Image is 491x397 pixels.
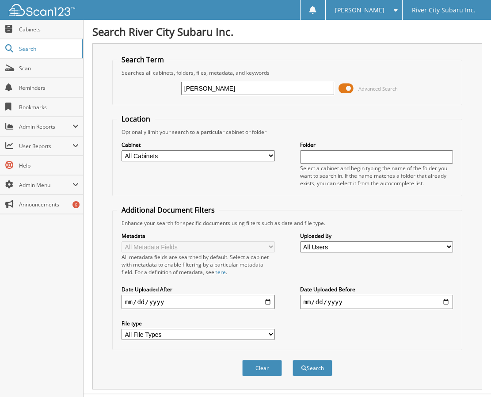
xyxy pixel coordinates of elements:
button: Clear [242,360,282,376]
span: Help [19,162,79,169]
div: 6 [72,201,80,208]
span: Announcements [19,201,79,208]
span: Advanced Search [358,85,398,92]
span: [PERSON_NAME] [335,8,384,13]
span: Admin Menu [19,181,72,189]
span: Scan [19,65,79,72]
div: Select a cabinet and begin typing the name of the folder you want to search in. If the name match... [300,164,453,187]
span: River City Subaru Inc. [412,8,476,13]
div: All metadata fields are searched by default. Select a cabinet with metadata to enable filtering b... [122,253,274,276]
span: Bookmarks [19,103,79,111]
input: start [122,295,274,309]
label: Uploaded By [300,232,453,240]
span: Admin Reports [19,123,72,130]
label: Metadata [122,232,274,240]
legend: Location [117,114,155,124]
label: Date Uploaded Before [300,286,453,293]
h1: Search River City Subaru Inc. [92,24,482,39]
span: User Reports [19,142,72,150]
div: Enhance your search for specific documents using filters such as date and file type. [117,219,457,227]
button: Search [293,360,332,376]
span: Reminders [19,84,79,92]
label: Cabinet [122,141,274,149]
div: Searches all cabinets, folders, files, metadata, and keywords [117,69,457,76]
input: end [300,295,453,309]
label: Date Uploaded After [122,286,274,293]
span: Search [19,45,77,53]
iframe: Chat Widget [447,355,491,397]
legend: Search Term [117,55,168,65]
label: Folder [300,141,453,149]
a: here [214,268,226,276]
img: scan123-logo-white.svg [9,4,75,16]
legend: Additional Document Filters [117,205,219,215]
label: File type [122,320,274,327]
div: Optionally limit your search to a particular cabinet or folder [117,128,457,136]
span: Cabinets [19,26,79,33]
